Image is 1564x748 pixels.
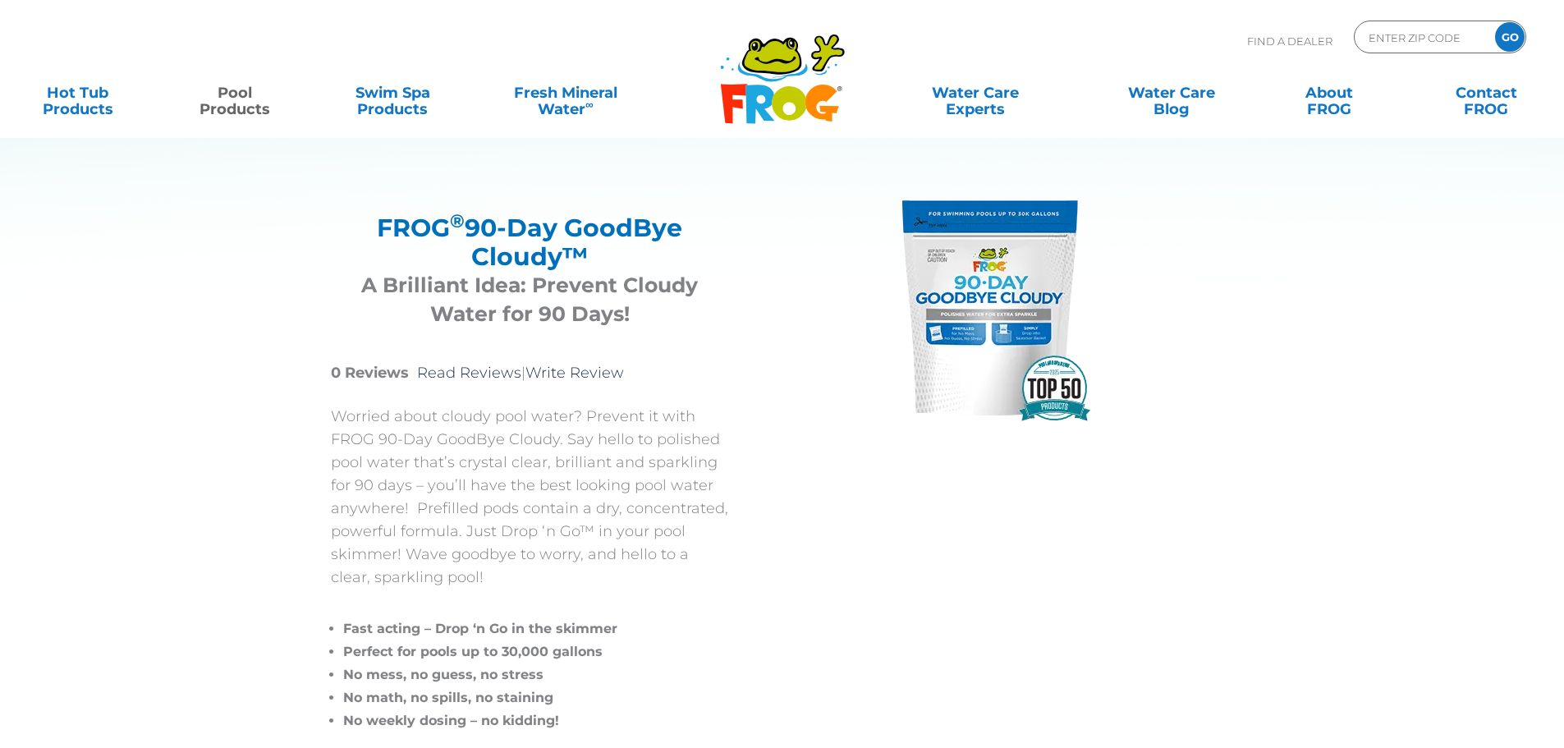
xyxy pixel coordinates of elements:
[1367,25,1478,49] input: Zip Code Form
[332,76,454,109] a: Swim SpaProducts
[488,76,642,109] a: Fresh MineralWater∞
[1425,76,1548,109] a: ContactFROG
[450,209,465,232] sup: ®
[174,76,296,109] a: PoolProducts
[876,76,1075,109] a: Water CareExperts
[343,640,729,663] li: Perfect for pools up to 30,000 gallons
[343,713,559,728] span: No weekly dosing – no kidding!
[343,617,729,640] li: Fast acting – Drop ‘n Go in the skimmer
[16,76,139,109] a: Hot TubProducts
[525,364,624,382] a: Write Review
[331,405,729,589] p: Worried about cloudy pool water? Prevent it with FROG 90-Day GoodBye Cloudy. Say hello to polishe...
[351,271,709,328] h3: A Brilliant Idea: Prevent Cloudy Water for 90 Days!
[343,667,544,682] span: No mess, no guess, no stress
[417,364,521,382] a: Read Reviews
[331,364,409,382] strong: 0 Reviews
[585,98,594,111] sup: ∞
[351,213,709,271] h2: FROG 90-Day GoodBye Cloudy™
[1268,76,1390,109] a: AboutFROG
[1247,21,1332,62] p: Find A Dealer
[343,690,553,705] span: No math, no spills, no staining
[331,361,729,384] p: |
[1495,22,1525,52] input: GO
[1110,76,1232,109] a: Water CareBlog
